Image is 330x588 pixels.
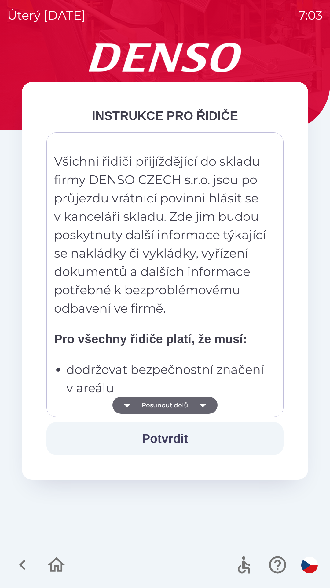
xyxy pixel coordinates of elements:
button: Potvrdit [46,422,284,455]
div: INSTRUKCE PRO ŘIDIČE [46,107,284,125]
strong: Pro všechny řidiče platí, že musí: [54,332,247,346]
p: úterý [DATE] [7,6,86,24]
img: Logo [22,43,308,72]
img: cs flag [301,557,318,573]
p: 7:03 [298,6,323,24]
p: Všichni řidiči přijíždějící do skladu firmy DENSO CZECH s.r.o. jsou po průjezdu vrátnicí povinni ... [54,152,267,318]
p: dodržovat bezpečnostní značení v areálu [66,360,267,397]
button: Posunout dolů [112,397,218,414]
